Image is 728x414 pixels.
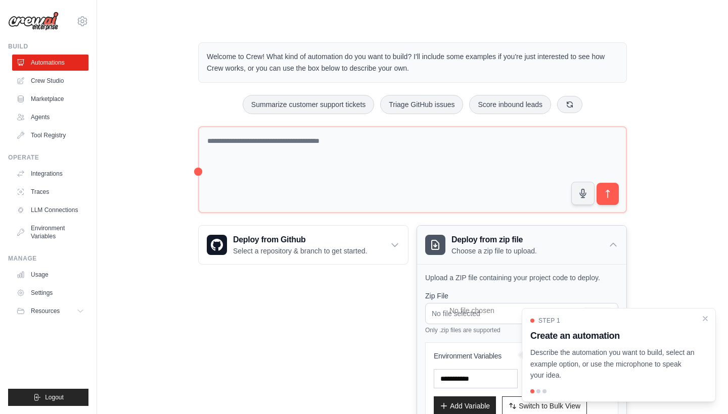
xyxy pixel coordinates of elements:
div: Manage [8,254,88,263]
a: Automations [12,55,88,71]
button: Triage GitHub issues [380,95,463,114]
div: Operate [8,153,88,162]
button: Close walkthrough [701,315,709,323]
img: Logo [8,12,59,31]
iframe: Chat Widget [677,366,728,414]
p: Select a repository & branch to get started. [233,246,367,256]
a: LLM Connections [12,202,88,218]
a: Usage [12,267,88,283]
a: Crew Studio [12,73,88,89]
button: Summarize customer support tickets [243,95,374,114]
p: Only .zip files are supported [425,326,618,334]
a: Settings [12,285,88,301]
button: Score inbound leads [469,95,551,114]
a: Marketplace [12,91,88,107]
h3: Deploy from Github [233,234,367,246]
a: Environment Variables [12,220,88,244]
h3: Deploy from zip file [451,234,537,246]
a: Tool Registry [12,127,88,143]
span: Resources [31,307,60,315]
a: Integrations [12,166,88,182]
a: Agents [12,109,88,125]
div: Build [8,42,88,50]
input: No file selected Browse [425,303,618,324]
a: Traces [12,184,88,200]
label: Zip File [425,291,618,301]
p: Choose a zip file to upload. [451,246,537,256]
span: Logout [45,393,64,401]
button: Resources [12,303,88,319]
span: Step 1 [538,317,560,325]
p: Describe the automation you want to build, select an example option, or use the microphone to spe... [530,347,695,381]
p: Welcome to Crew! What kind of automation do you want to build? I'll include some examples if you'... [207,51,618,74]
span: Switch to Bulk View [519,401,580,411]
p: Upload a ZIP file containing your project code to deploy. [425,273,618,283]
button: Logout [8,389,88,406]
h3: Create an automation [530,329,695,343]
h3: Environment Variables [434,351,610,361]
